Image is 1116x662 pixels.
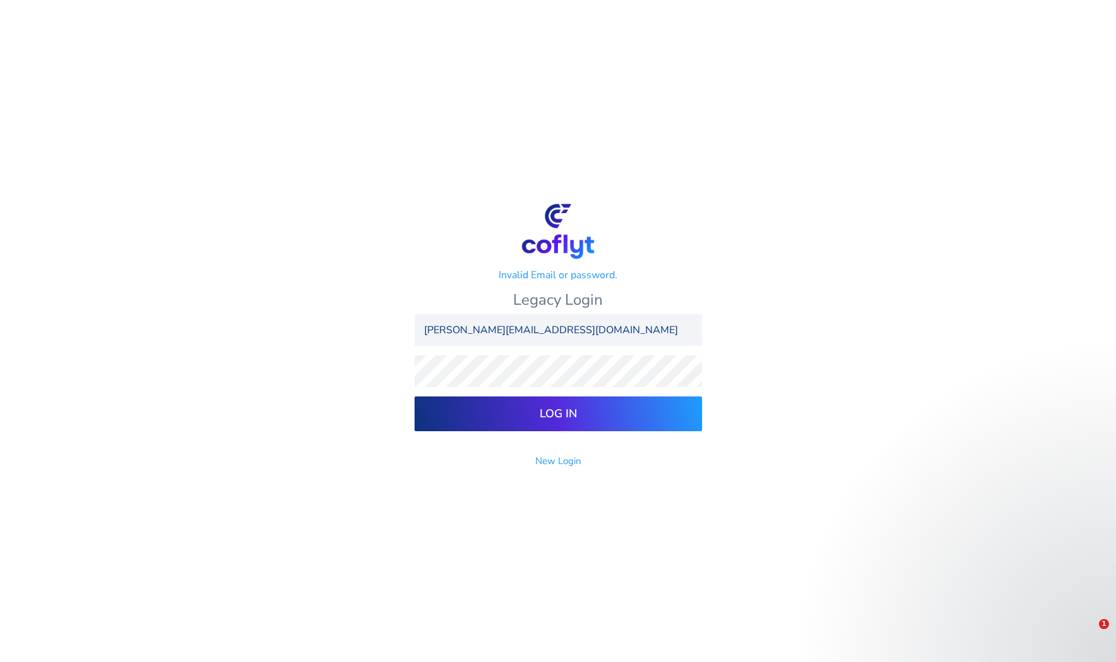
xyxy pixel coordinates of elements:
input: Email [415,314,702,346]
span: 1 [1099,619,1109,629]
iframe: Intercom notifications message [863,539,1116,628]
iframe: Intercom live chat [1073,619,1103,649]
a: New Login [535,455,581,467]
h1: Legacy Login [415,291,702,309]
img: logo_gradient_stacked-0c6faa0ed03abeb08992b468781a0f26af48cf32221e011f95027b737607da19.png [521,200,595,263]
h5: Invalid Email or password. [415,269,702,281]
input: Log In [415,396,702,431]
